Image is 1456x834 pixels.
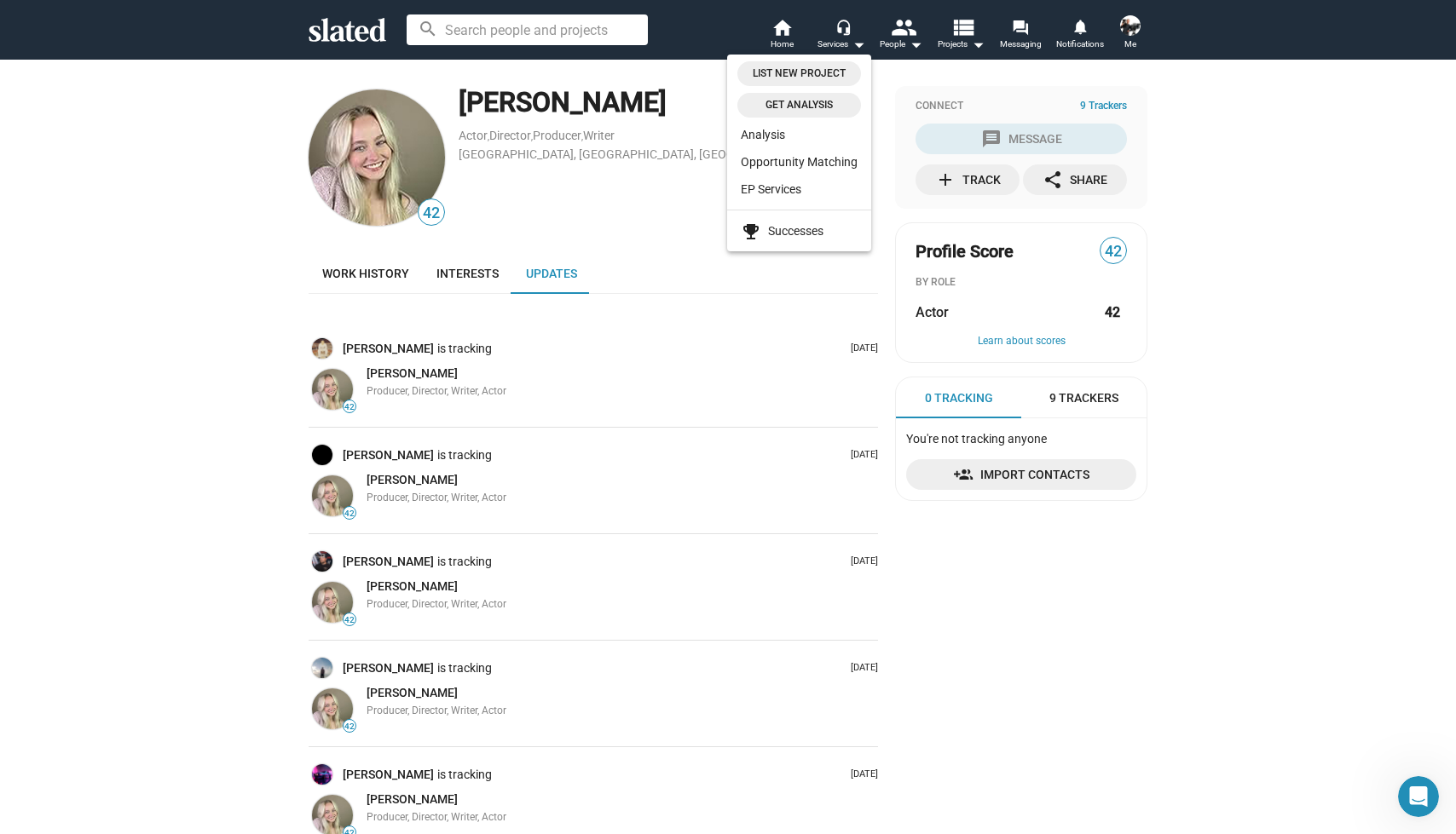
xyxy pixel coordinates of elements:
span: Get analysis [748,96,851,114]
a: Analysis [727,121,871,148]
a: Get analysis [737,93,861,118]
a: EP Services [727,175,871,203]
span: List New Project [748,65,851,83]
a: Opportunity Matching [727,148,871,175]
mat-icon: emoji_events [741,221,761,242]
a: List New Project [737,61,861,86]
a: Successes [727,217,871,244]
